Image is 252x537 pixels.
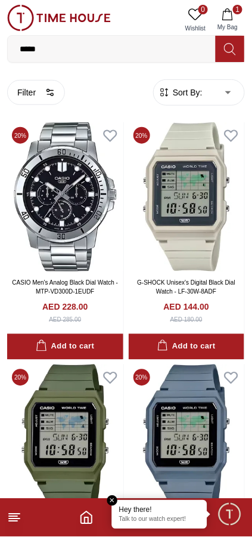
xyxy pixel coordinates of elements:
div: Add to cart [157,340,216,354]
button: Filter [7,80,65,105]
span: 20 % [133,127,150,144]
span: 20 % [133,369,150,386]
a: CASIO Men's Analog Black Dial Watch - MTP-VD300D-1EUDF [12,280,118,295]
button: 1My Bag [210,5,245,35]
span: 1 [233,5,242,14]
span: 20 % [12,127,29,144]
img: G-SHOCK Unisex's Digital Black Dial Watch - LF-30W-8ADF [129,122,245,271]
h4: AED 144.00 [164,301,209,313]
img: ... [7,5,111,31]
img: G-SHOCK Unisex's Digital Black Dial Watch - LF-30W-3ADF [7,365,123,514]
img: G-SHOCK Unisex's Digital Black Dial Watch - LF-30W-2ADF [129,365,245,514]
div: Chat Widget [217,502,243,528]
button: Add to cart [129,334,245,360]
img: CASIO Men's Analog Black Dial Watch - MTP-VD300D-1EUDF [7,122,123,271]
em: Close tooltip [107,496,118,507]
div: AED 285.00 [49,316,81,325]
button: Sort By: [158,87,203,98]
span: Sort By: [170,87,203,98]
button: Add to cart [7,334,123,360]
a: G-SHOCK Unisex's Digital Black Dial Watch - LF-30W-8ADF [137,280,235,295]
span: 20 % [12,369,29,386]
p: Talk to our watch expert! [119,516,200,524]
span: Wishlist [181,24,210,33]
h4: AED 228.00 [42,301,88,313]
a: Home [79,511,94,525]
span: 0 [198,5,208,14]
div: AED 180.00 [170,316,203,325]
div: Add to cart [36,340,94,354]
span: My Bag [213,23,242,32]
div: Hey there! [119,505,200,515]
a: 0Wishlist [181,5,210,35]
